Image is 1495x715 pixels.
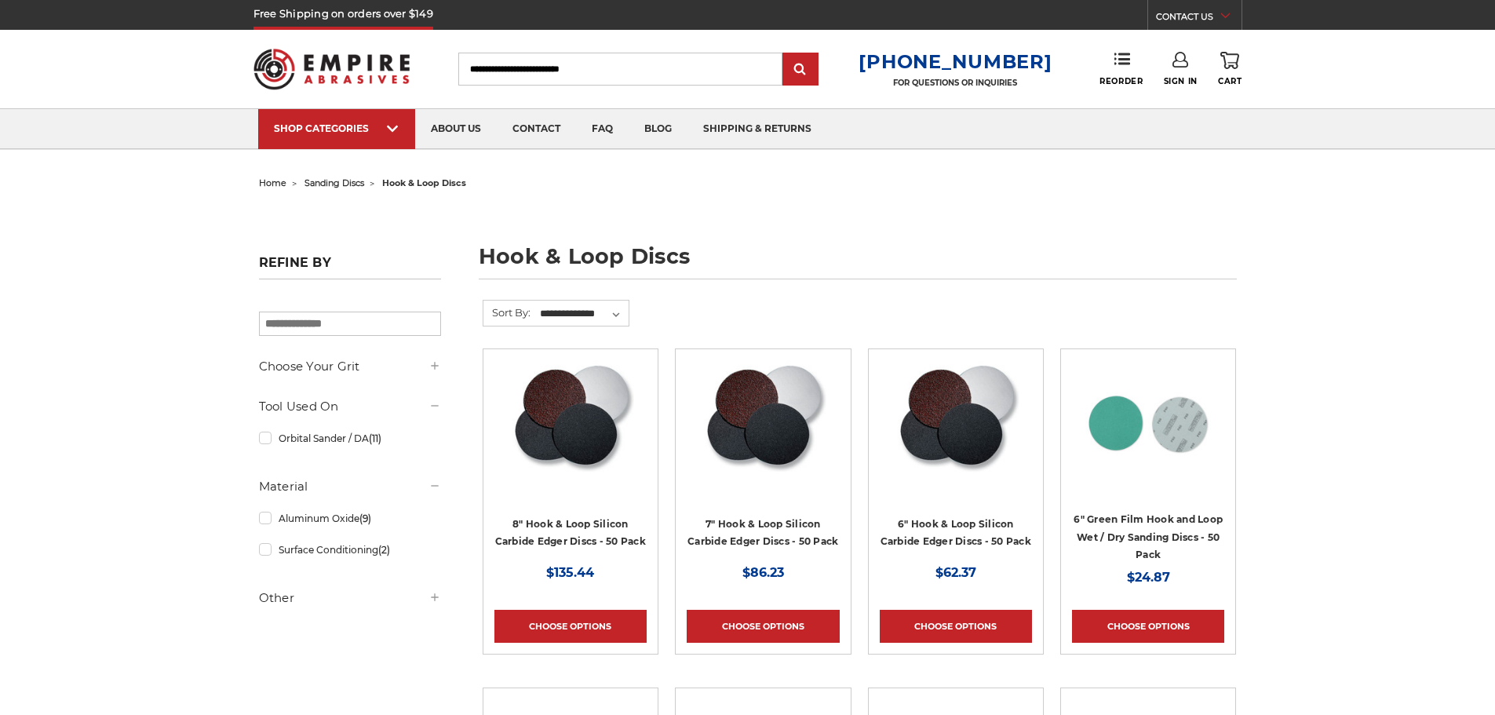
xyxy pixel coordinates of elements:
a: Aluminum Oxide(9) [259,505,441,532]
h5: Refine by [259,255,441,279]
a: 8" Hook & Loop Silicon Carbide Edger Discs - 50 Pack [495,518,646,548]
span: (11) [369,432,381,444]
h1: hook & loop discs [479,246,1237,279]
a: Choose Options [880,610,1032,643]
img: 6-inch 60-grit green film hook and loop sanding discs with fast cutting aluminum oxide for coarse... [1085,360,1211,486]
img: Silicon Carbide 7" Hook & Loop Edger Discs [699,360,826,486]
div: SHOP CATEGORIES [274,122,399,134]
h5: Choose Your Grit [259,357,441,376]
a: [PHONE_NUMBER] [859,50,1052,73]
span: Reorder [1099,76,1143,86]
a: Silicon Carbide 8" Hook & Loop Edger Discs [494,360,647,513]
a: Silicon Carbide 7" Hook & Loop Edger Discs [687,360,839,513]
a: about us [415,109,497,149]
a: Silicon Carbide 6" Hook & Loop Edger Discs [880,360,1032,513]
a: 6-inch 60-grit green film hook and loop sanding discs with fast cutting aluminum oxide for coarse... [1072,360,1224,513]
span: $86.23 [742,565,784,580]
span: $62.37 [935,565,976,580]
a: faq [576,109,629,149]
img: Silicon Carbide 8" Hook & Loop Edger Discs [507,360,634,486]
h5: Other [259,589,441,607]
select: Sort By: [538,302,629,326]
a: Surface Conditioning(2) [259,536,441,564]
a: Reorder [1099,52,1143,86]
img: Silicon Carbide 6" Hook & Loop Edger Discs [892,360,1019,486]
img: Empire Abrasives [253,38,410,100]
span: $135.44 [546,565,594,580]
a: shipping & returns [687,109,827,149]
h5: Material [259,477,441,496]
span: hook & loop discs [382,177,466,188]
p: FOR QUESTIONS OR INQUIRIES [859,78,1052,88]
a: home [259,177,286,188]
a: 6" Green Film Hook and Loop Wet / Dry Sanding Discs - 50 Pack [1074,513,1223,560]
a: contact [497,109,576,149]
label: Sort By: [483,301,531,324]
span: $24.87 [1127,570,1170,585]
span: Cart [1218,76,1242,86]
a: 7" Hook & Loop Silicon Carbide Edger Discs - 50 Pack [687,518,838,548]
a: blog [629,109,687,149]
a: Choose Options [687,610,839,643]
a: sanding discs [304,177,364,188]
a: Choose Options [1072,610,1224,643]
a: Choose Options [494,610,647,643]
a: Cart [1218,52,1242,86]
input: Submit [785,54,816,86]
span: Sign In [1164,76,1198,86]
h5: Tool Used On [259,397,441,416]
span: (2) [378,544,390,556]
a: CONTACT US [1156,8,1242,30]
a: 6" Hook & Loop Silicon Carbide Edger Discs - 50 Pack [881,518,1031,548]
a: Orbital Sander / DA(11) [259,425,441,452]
span: (9) [359,513,371,524]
